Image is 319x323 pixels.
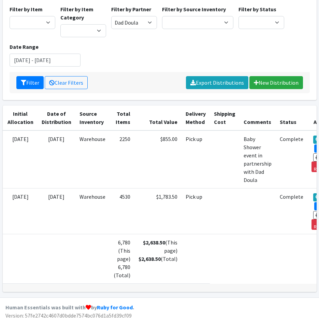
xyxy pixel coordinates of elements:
label: Filter by Item [10,5,43,13]
td: Warehouse [75,130,110,188]
label: Date Range [10,43,39,51]
td: $855.00 [134,130,182,188]
button: Filter [16,76,44,89]
th: Delivery Method [182,106,210,130]
td: [DATE] [3,188,38,234]
th: Shipping Cost [210,106,240,130]
a: Export Distributions [186,76,248,89]
td: Pick up [182,188,210,234]
td: Baby Shower event in partnership with Dad Doula [240,130,276,188]
label: Filter by Source Inventory [162,5,226,13]
td: [DATE] [38,130,75,188]
td: $1,783.50 [134,188,182,234]
td: [DATE] [38,188,75,234]
td: Complete [276,130,307,188]
strong: $2,638.50 [143,239,165,246]
input: January 1, 2011 - December 31, 2011 [10,54,81,67]
th: Comments [240,106,276,130]
a: Ruby for Good [97,304,133,311]
td: 2250 [110,130,134,188]
a: Clear Filters [45,76,88,89]
a: New Distribution [249,76,303,89]
label: Filter by Partner [111,5,151,13]
th: Source Inventory [75,106,110,130]
td: 6,780 (This page) 6,780 (Total) [110,234,134,283]
td: [DATE] [3,130,38,188]
label: Filter by Status [238,5,276,13]
th: Total Items [110,106,134,130]
td: (This page) (Total) [134,234,182,283]
th: Date of Distribution [38,106,75,130]
strong: $2,638.50 [139,255,161,262]
td: Warehouse [75,188,110,234]
td: 4530 [110,188,134,234]
th: Status [276,106,307,130]
th: Initial Allocation [3,106,38,130]
span: Version: 57fe2742c4607d0bdde7574bc076d1a5fd39cf09 [5,312,132,319]
label: Filter by Item Category [60,5,106,22]
strong: Human Essentials was built with by . [5,304,134,311]
th: Total Value [134,106,182,130]
td: Complete [276,188,307,234]
td: Pick up [182,130,210,188]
